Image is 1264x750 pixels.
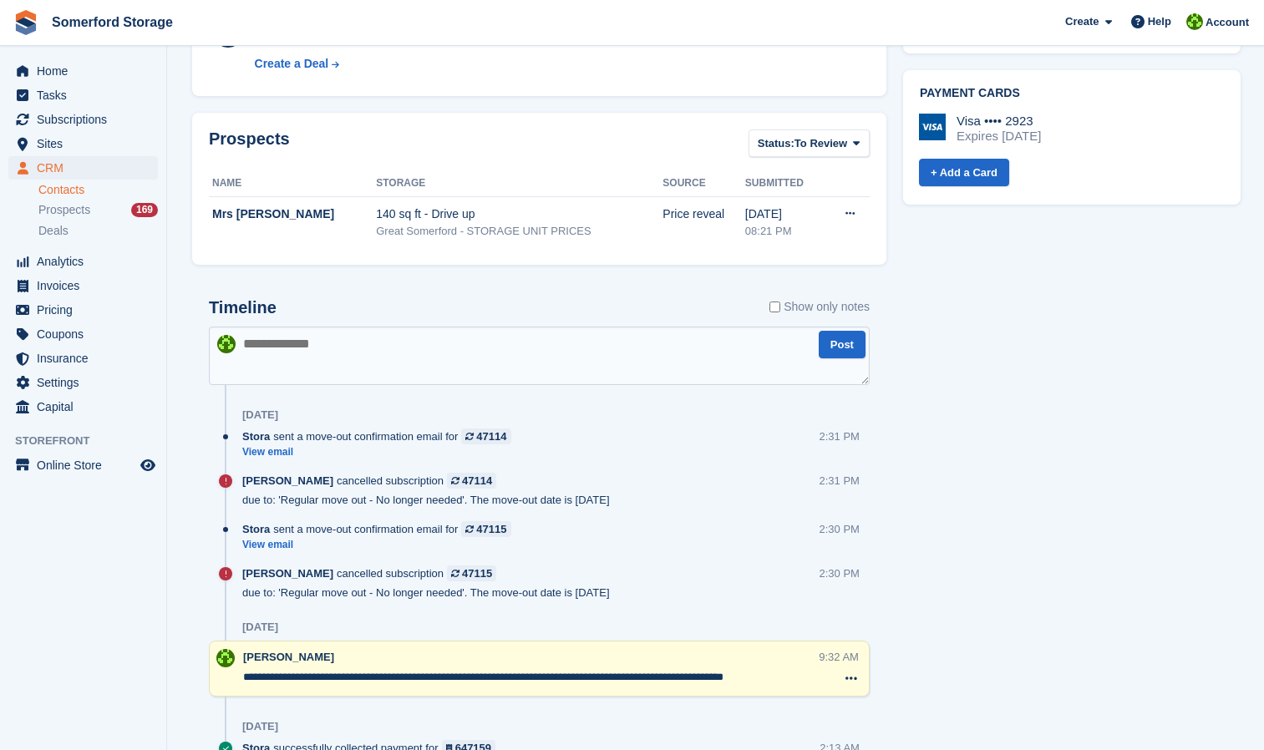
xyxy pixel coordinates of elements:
img: Michael Llewellen Palmer [217,335,236,353]
span: Home [37,59,137,83]
a: menu [8,132,158,155]
div: 140 sq ft - Drive up [376,205,662,223]
div: [DATE] [242,621,278,634]
img: Michael Llewellen Palmer [216,649,235,667]
div: Mrs [PERSON_NAME] [212,205,376,223]
div: 47114 [462,473,492,489]
button: Post [819,331,866,358]
button: Status: To Review [749,129,870,157]
a: + Add a Card [919,159,1009,186]
div: cancelled subscription due to: 'Regular move out - No longer needed'. The move-out date is [DATE] [242,473,820,508]
span: Settings [37,371,137,394]
span: [PERSON_NAME] [242,473,333,489]
th: Submitted [745,170,823,197]
a: Create a Deal [255,55,605,73]
div: 47115 [476,521,506,537]
span: Storefront [15,433,166,449]
div: 2:31 PM [820,428,860,444]
th: Storage [376,170,662,197]
span: Capital [37,395,137,418]
a: menu [8,371,158,394]
span: Deals [38,223,69,239]
div: cancelled subscription due to: 'Regular move out - No longer needed'. The move-out date is [DATE] [242,565,820,601]
a: Contacts [38,182,158,198]
div: Great Somerford - STORAGE UNIT PRICES [376,223,662,240]
a: menu [8,59,158,83]
a: Preview store [138,455,158,475]
span: Analytics [37,250,137,273]
span: Pricing [37,298,137,322]
span: [PERSON_NAME] [243,651,334,663]
a: menu [8,395,158,418]
span: Coupons [37,322,137,346]
div: [DATE] [242,408,278,422]
span: Invoices [37,274,137,297]
div: Price reveal [662,205,745,223]
span: Stora [242,521,270,537]
h2: Timeline [209,298,277,317]
span: Online Store [37,454,137,477]
a: menu [8,274,158,297]
span: Tasks [37,84,137,107]
div: 08:21 PM [745,223,823,240]
div: Expires [DATE] [957,129,1041,144]
span: CRM [37,156,137,180]
div: sent a move-out confirmation email for [242,428,520,444]
a: 47115 [447,565,496,581]
span: Stora [242,428,270,444]
a: menu [8,108,158,131]
a: Somerford Storage [45,8,180,36]
div: 2:31 PM [820,473,860,489]
a: menu [8,347,158,370]
div: 169 [131,203,158,217]
span: Account [1206,14,1249,31]
a: View email [242,445,520,459]
div: [DATE] [745,205,823,223]
a: menu [8,84,158,107]
a: menu [8,298,158,322]
span: Subscriptions [37,108,137,131]
a: 47115 [461,521,510,537]
img: Michael Llewellen Palmer [1186,13,1203,30]
div: 47115 [462,565,492,581]
a: Deals [38,222,158,240]
a: menu [8,250,158,273]
img: stora-icon-8386f47178a22dfd0bd8f6a31ec36ba5ce8667c1dd55bd0f319d3a0aa187defe.svg [13,10,38,35]
h2: Payment cards [920,87,1224,100]
h2: Prospects [209,129,290,160]
a: 47114 [461,428,510,444]
div: [DATE] [242,720,278,733]
div: 2:30 PM [820,565,860,581]
th: Name [209,170,376,197]
span: Help [1148,13,1171,30]
a: 47114 [447,473,496,489]
div: 9:32 AM [819,649,859,665]
div: 2:30 PM [820,521,860,537]
div: 47114 [476,428,506,444]
div: Visa •••• 2923 [957,114,1041,129]
th: Source [662,170,745,197]
span: Status: [758,135,794,152]
label: Show only notes [769,298,870,316]
a: Prospects 169 [38,201,158,219]
span: To Review [794,135,847,152]
a: menu [8,322,158,346]
span: Insurance [37,347,137,370]
a: View email [242,538,520,552]
a: menu [8,454,158,477]
a: menu [8,156,158,180]
div: sent a move-out confirmation email for [242,521,520,537]
input: Show only notes [769,298,780,316]
span: Prospects [38,202,90,218]
span: [PERSON_NAME] [242,565,333,581]
div: Create a Deal [255,55,329,73]
img: Visa Logo [919,114,946,140]
span: Create [1065,13,1099,30]
span: Sites [37,132,137,155]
